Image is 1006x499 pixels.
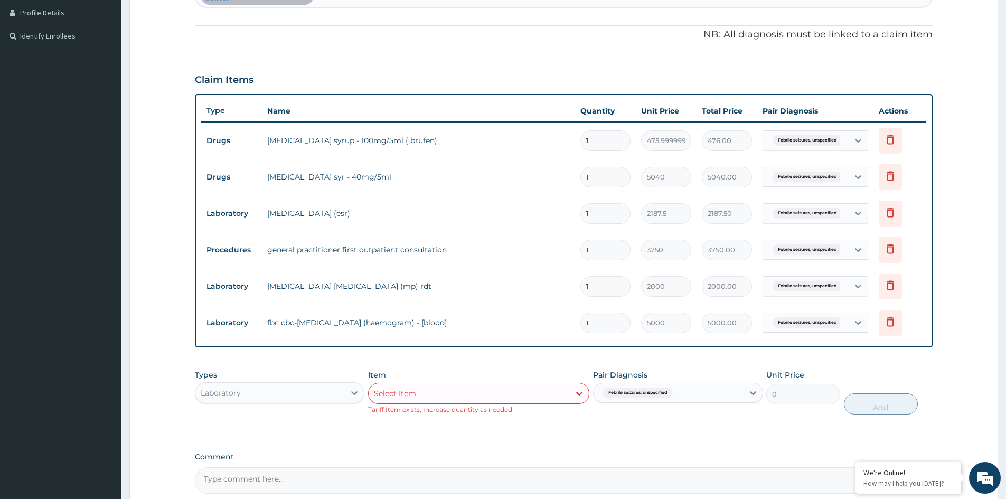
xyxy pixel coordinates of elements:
[173,5,199,31] div: Minimize live chat window
[773,244,842,255] span: Febrile seizures, unspecified
[697,100,757,121] th: Total Price
[636,100,697,121] th: Unit Price
[20,53,43,79] img: d_794563401_company_1708531726252_794563401
[593,370,647,380] label: Pair Diagnosis
[201,131,262,150] td: Drugs
[195,74,253,86] h3: Claim Items
[262,239,575,260] td: general practitioner first outpatient consultation
[773,135,842,146] span: Febrile seizures, unspecified
[757,100,873,121] th: Pair Diagnosis
[262,130,575,151] td: [MEDICAL_DATA] syrup - 100mg/5ml ( brufen)
[5,288,201,325] textarea: Type your message and hit 'Enter'
[262,166,575,187] td: [MEDICAL_DATA] syr - 40mg/5ml
[262,276,575,297] td: [MEDICAL_DATA] [MEDICAL_DATA] (mp) rdt
[201,240,262,260] td: Procedures
[262,312,575,333] td: fbc cbc-[MEDICAL_DATA] (haemogram) - [blood]
[195,371,217,380] label: Types
[55,59,177,73] div: Chat with us now
[773,317,842,328] span: Febrile seizures, unspecified
[262,203,575,224] td: [MEDICAL_DATA] (esr)
[863,468,953,477] div: We're Online!
[773,281,842,291] span: Febrile seizures, unspecified
[773,172,842,182] span: Febrile seizures, unspecified
[873,100,926,121] th: Actions
[195,28,933,42] p: NB: All diagnosis must be linked to a claim item
[201,388,241,398] div: Laboratory
[773,208,842,219] span: Febrile seizures, unspecified
[201,101,262,120] th: Type
[61,133,146,240] span: We're online!
[374,388,416,399] div: Select Item
[195,453,933,462] label: Comment
[863,479,953,488] p: How may I help you today?
[575,100,636,121] th: Quantity
[368,406,512,413] small: Tariff Item exists, Increase quantity as needed
[844,393,918,415] button: Add
[201,277,262,296] td: Laboratory
[201,167,262,187] td: Drugs
[603,388,673,398] span: Febrile seizures, unspecified
[201,313,262,333] td: Laboratory
[262,100,575,121] th: Name
[201,204,262,223] td: Laboratory
[368,370,386,380] label: Item
[766,370,804,380] label: Unit Price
